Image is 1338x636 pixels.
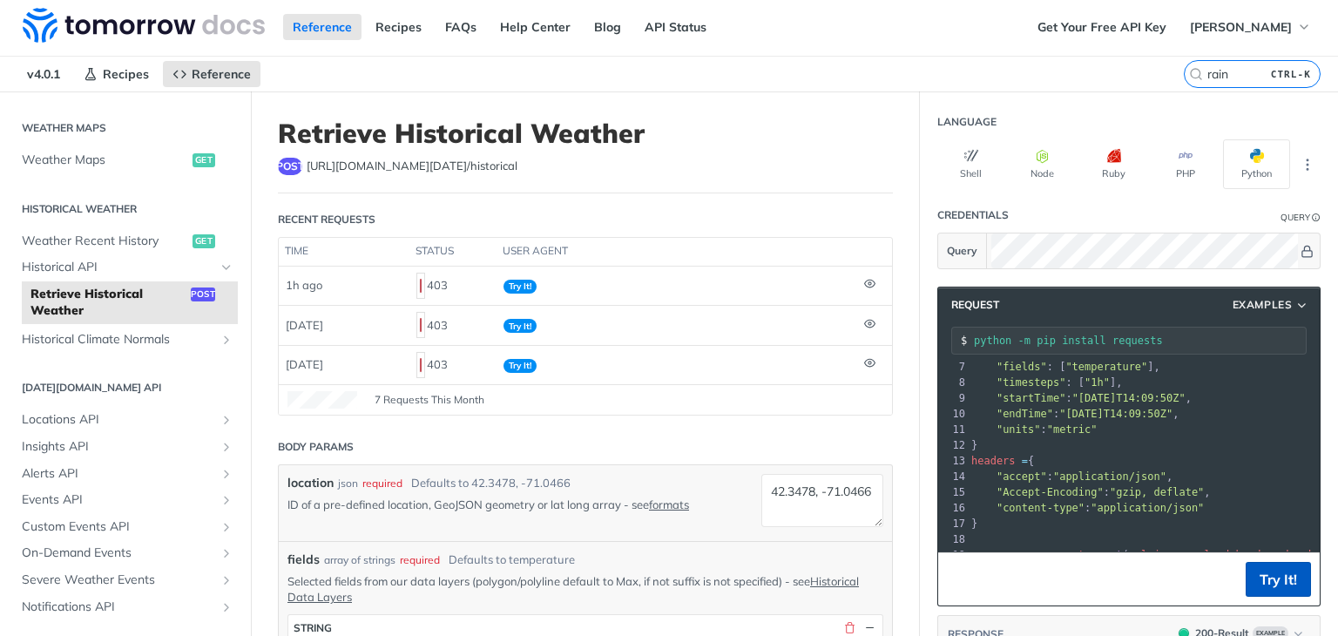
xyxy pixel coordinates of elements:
[294,621,332,634] div: string
[997,408,1053,420] span: "endTime"
[362,476,402,491] div: required
[1267,65,1315,83] kbd: CTRL-K
[23,8,265,43] img: Tomorrow.io Weather API Docs
[193,234,215,248] span: get
[938,453,968,469] div: 13
[1041,549,1091,561] span: requests
[938,375,968,390] div: 8
[13,201,238,217] h2: Historical Weather
[971,549,1022,561] span: response
[22,331,215,348] span: Historical Climate Normals
[22,259,215,276] span: Historical API
[761,474,883,527] textarea: 42.3478, -71.0466
[1110,486,1204,498] span: "gzip, deflate"
[1233,297,1293,313] span: Examples
[971,392,1192,404] span: : ,
[1047,423,1098,436] span: "metric"
[22,411,215,429] span: Locations API
[938,516,968,531] div: 17
[1280,549,1286,561] span: =
[937,114,997,130] div: Language
[1300,157,1315,173] svg: More ellipsis
[278,118,893,149] h1: Retrieve Historical Weather
[286,357,323,371] span: [DATE]
[503,319,537,333] span: Try It!
[1294,152,1321,178] button: More Languages
[938,437,968,453] div: 12
[13,380,238,396] h2: [DATE][DOMAIN_NAME] API
[1281,211,1321,224] div: QueryInformation
[938,390,968,406] div: 9
[13,540,238,566] a: On-Demand EventsShow subpages for On-Demand Events
[287,574,859,604] a: Historical Data Layers
[13,254,238,281] a: Historical APIHide subpages for Historical API
[974,335,1306,347] input: Request instructions
[220,573,233,587] button: Show subpages for Severe Weather Events
[1065,361,1147,373] span: "temperature"
[1312,213,1321,222] i: Information
[1281,211,1310,224] div: Query
[1236,549,1281,561] span: headers
[22,518,215,536] span: Custom Events API
[22,281,238,324] a: Retrieve Historical Weatherpost
[943,297,999,313] span: Request
[503,359,537,373] span: Try It!
[997,361,1047,373] span: "fields"
[997,470,1047,483] span: "accept"
[937,139,1004,189] button: Shell
[366,14,431,40] a: Recipes
[13,147,238,173] a: Weather Mapsget
[220,520,233,534] button: Show subpages for Custom Events API
[13,514,238,540] a: Custom Events APIShow subpages for Custom Events API
[997,376,1065,389] span: "timesteps"
[22,545,215,562] span: On-Demand Events
[635,14,716,40] a: API Status
[649,497,689,511] a: formats
[278,212,375,227] div: Recent Requests
[22,572,215,589] span: Severe Weather Events
[971,376,1123,389] span: : [ ],
[938,531,968,547] div: 18
[997,502,1085,514] span: "content-type"
[22,438,215,456] span: Insights API
[1154,549,1179,561] span: json
[13,594,238,620] a: Notifications APIShow subpages for Notifications API
[13,487,238,513] a: Events APIShow subpages for Events API
[409,238,497,266] th: status
[416,350,490,380] div: 403
[971,455,1016,467] span: headers
[947,243,977,259] span: Query
[1059,408,1172,420] span: "[DATE]T14:09:50Z"
[163,61,260,87] a: Reference
[338,476,358,491] div: json
[307,158,517,175] span: https://api.tomorrow.io/v4/historical
[971,423,1098,436] span: :
[400,552,440,568] div: required
[192,66,251,82] span: Reference
[938,422,968,437] div: 11
[191,288,215,301] span: post
[1223,139,1290,189] button: Python
[22,491,215,509] span: Events API
[1022,455,1028,467] span: =
[971,470,1172,483] span: : ,
[1189,67,1203,81] svg: Search
[17,61,70,87] span: v4.0.1
[1080,139,1147,189] button: Ruby
[938,469,968,484] div: 14
[22,465,215,483] span: Alerts API
[971,502,1204,514] span: :
[938,547,968,563] div: 19
[1098,549,1123,561] span: post
[997,486,1104,498] span: "Accept-Encoding"
[938,406,968,422] div: 10
[997,392,1065,404] span: "startTime"
[220,467,233,481] button: Show subpages for Alerts API
[283,14,362,40] a: Reference
[449,551,575,569] div: Defaults to temperature
[416,310,490,340] div: 403
[1190,19,1292,35] span: [PERSON_NAME]
[22,152,188,169] span: Weather Maps
[103,66,149,82] span: Recipes
[1180,14,1321,40] button: [PERSON_NAME]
